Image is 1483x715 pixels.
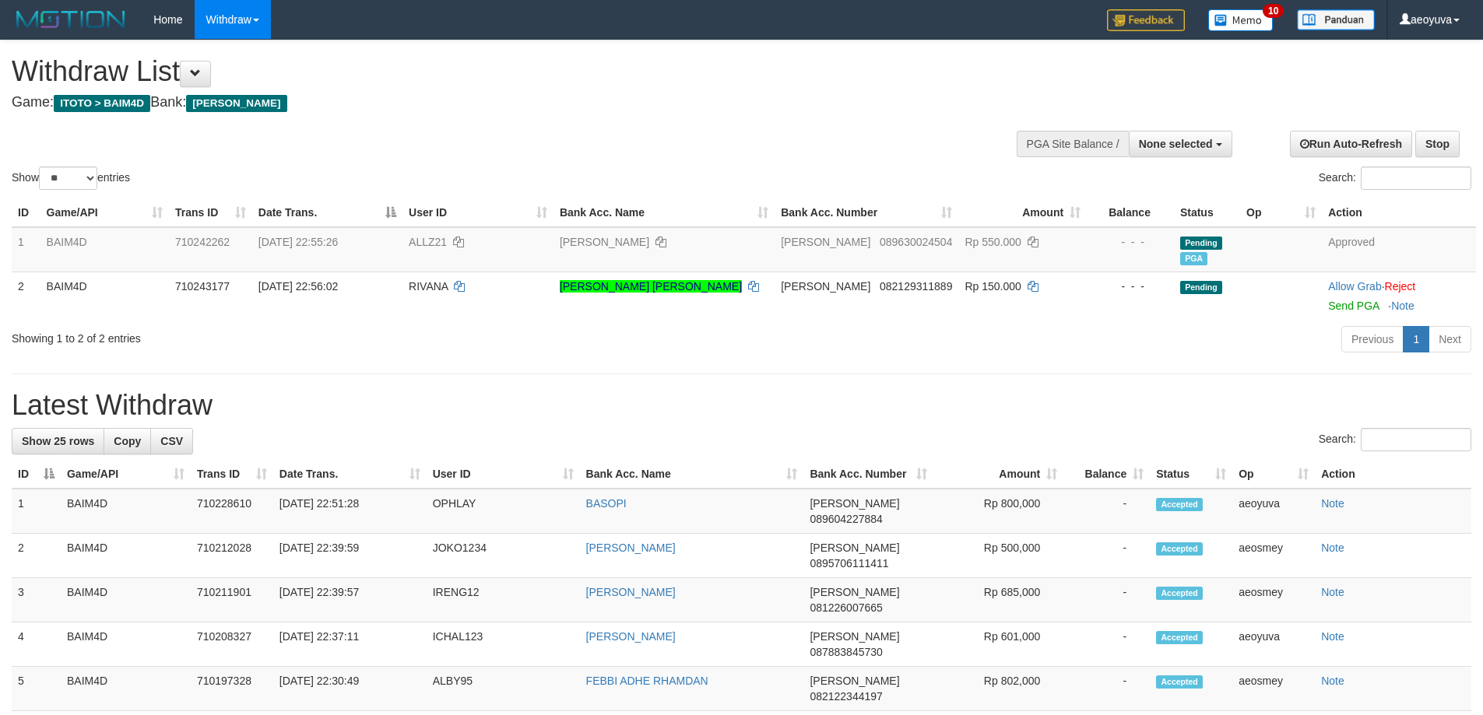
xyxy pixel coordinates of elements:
[22,435,94,447] span: Show 25 rows
[1093,234,1168,250] div: - - -
[1385,280,1416,293] a: Reject
[12,227,40,272] td: 1
[1017,131,1129,157] div: PGA Site Balance /
[427,460,580,489] th: User ID: activate to sort column ascending
[560,280,742,293] a: [PERSON_NAME] [PERSON_NAME]
[810,586,899,598] span: [PERSON_NAME]
[1290,131,1412,157] a: Run Auto-Refresh
[958,198,1087,227] th: Amount: activate to sort column ascending
[1321,586,1344,598] a: Note
[12,428,104,454] a: Show 25 rows
[1156,675,1203,689] span: Accepted
[880,280,952,293] span: Copy 082129311889 to clipboard
[1321,497,1344,510] a: Note
[191,578,273,622] td: 710211901
[54,95,150,112] span: ITOTO > BAIM4D
[781,280,870,293] span: [PERSON_NAME]
[933,578,1063,622] td: Rp 685,000
[1232,534,1315,578] td: aeosmey
[104,428,151,454] a: Copy
[586,586,676,598] a: [PERSON_NAME]
[1328,280,1384,293] span: ·
[12,198,40,227] th: ID
[553,198,775,227] th: Bank Acc. Name: activate to sort column ascending
[1429,326,1471,352] a: Next
[175,236,230,248] span: 710242262
[810,630,899,643] span: [PERSON_NAME]
[273,534,427,578] td: [DATE] 22:39:59
[12,56,973,87] h1: Withdraw List
[1156,498,1203,511] span: Accepted
[1063,622,1150,667] td: -
[409,280,448,293] span: RIVANA
[1208,9,1274,31] img: Button%20Memo.svg
[61,489,191,534] td: BAIM4D
[880,236,952,248] span: Copy 089630024504 to clipboard
[810,513,882,525] span: Copy 089604227884 to clipboard
[252,198,402,227] th: Date Trans.: activate to sort column descending
[775,198,958,227] th: Bank Acc. Number: activate to sort column ascending
[150,428,193,454] a: CSV
[427,489,580,534] td: OPHLAY
[810,646,882,658] span: Copy 087883845730 to clipboard
[1361,428,1471,451] input: Search:
[586,675,708,687] a: FEBBI ADHE RHAMDAN
[965,280,1021,293] span: Rp 150.000
[40,272,169,320] td: BAIM4D
[186,95,286,112] span: [PERSON_NAME]
[427,578,580,622] td: IRENG12
[427,622,580,667] td: ICHAL123
[1174,198,1240,227] th: Status
[12,272,40,320] td: 2
[810,497,899,510] span: [PERSON_NAME]
[1322,227,1476,272] td: Approved
[1321,675,1344,687] a: Note
[1361,166,1471,190] input: Search:
[560,236,649,248] a: [PERSON_NAME]
[273,460,427,489] th: Date Trans.: activate to sort column ascending
[409,236,447,248] span: ALLZ21
[40,227,169,272] td: BAIM4D
[258,236,338,248] span: [DATE] 22:55:26
[1063,460,1150,489] th: Balance: activate to sort column ascending
[810,675,899,687] span: [PERSON_NAME]
[586,630,676,643] a: [PERSON_NAME]
[1087,198,1174,227] th: Balance
[1391,300,1414,312] a: Note
[1156,542,1203,556] span: Accepted
[1093,279,1168,294] div: - - -
[810,542,899,554] span: [PERSON_NAME]
[273,489,427,534] td: [DATE] 22:51:28
[1263,4,1284,18] span: 10
[1156,631,1203,644] span: Accepted
[273,667,427,711] td: [DATE] 22:30:49
[61,534,191,578] td: BAIM4D
[12,460,61,489] th: ID: activate to sort column descending
[12,166,130,190] label: Show entries
[39,166,97,190] select: Showentries
[810,557,888,570] span: Copy 0895706111411 to clipboard
[1063,667,1150,711] td: -
[12,534,61,578] td: 2
[1232,622,1315,667] td: aeoyuva
[1322,272,1476,320] td: ·
[1328,300,1379,312] a: Send PGA
[61,460,191,489] th: Game/API: activate to sort column ascending
[1240,198,1322,227] th: Op: activate to sort column ascending
[933,489,1063,534] td: Rp 800,000
[175,280,230,293] span: 710243177
[1063,534,1150,578] td: -
[810,690,882,703] span: Copy 082122344197 to clipboard
[1403,326,1429,352] a: 1
[12,390,1471,421] h1: Latest Withdraw
[1129,131,1232,157] button: None selected
[1156,587,1203,600] span: Accepted
[1180,281,1222,294] span: Pending
[803,460,933,489] th: Bank Acc. Number: activate to sort column ascending
[12,622,61,667] td: 4
[580,460,804,489] th: Bank Acc. Name: activate to sort column ascending
[40,198,169,227] th: Game/API: activate to sort column ascending
[258,280,338,293] span: [DATE] 22:56:02
[1315,460,1471,489] th: Action
[273,622,427,667] td: [DATE] 22:37:11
